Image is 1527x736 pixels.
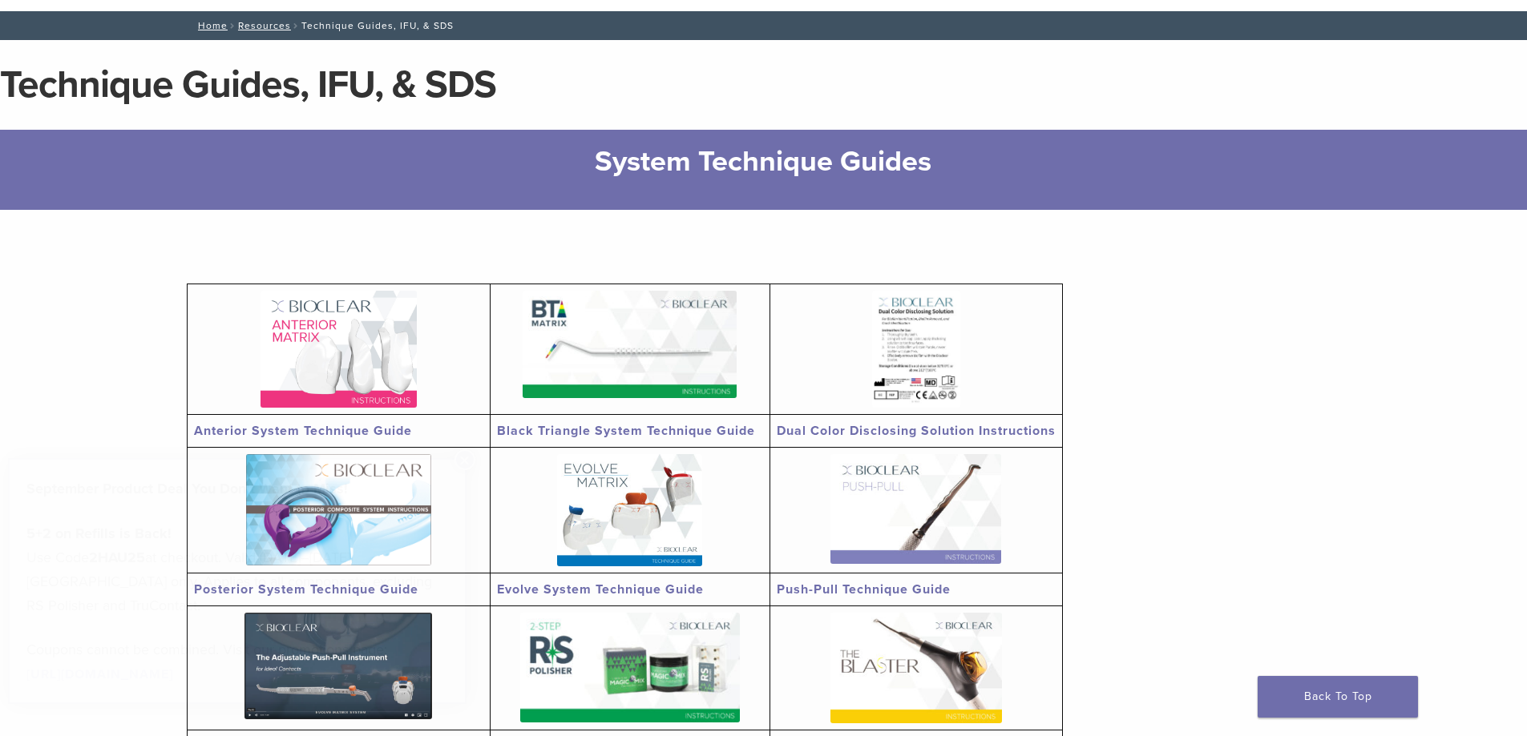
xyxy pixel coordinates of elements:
strong: 5+2 on Refills is Back! [26,525,172,542]
nav: Technique Guides, IFU, & SDS [187,11,1341,40]
a: [URL][DOMAIN_NAME] [26,666,173,682]
a: Anterior System Technique Guide [194,423,412,439]
span: / [291,22,301,30]
span: / [228,22,238,30]
a: Back To Top [1258,676,1418,718]
strong: September Product Deal You Don’t Want to Miss! [26,480,348,497]
a: Resources [238,20,291,31]
a: Evolve System Technique Guide [497,581,704,597]
button: Close [454,449,475,470]
p: Coupons cannot be combined. Visit our promotions page: [26,637,448,686]
a: Push-Pull Technique Guide [777,581,951,597]
p: Use Code at checkout. Valid [DATE]–[DATE], [GEOGRAPHIC_DATA] only. Applies to all components, exc... [26,521,448,617]
strong: 2HAU25 [89,549,145,566]
h2: System Technique Guides [267,143,1261,181]
a: Home [193,20,228,31]
a: Black Triangle System Technique Guide [497,423,755,439]
a: Dual Color Disclosing Solution Instructions [777,423,1056,439]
